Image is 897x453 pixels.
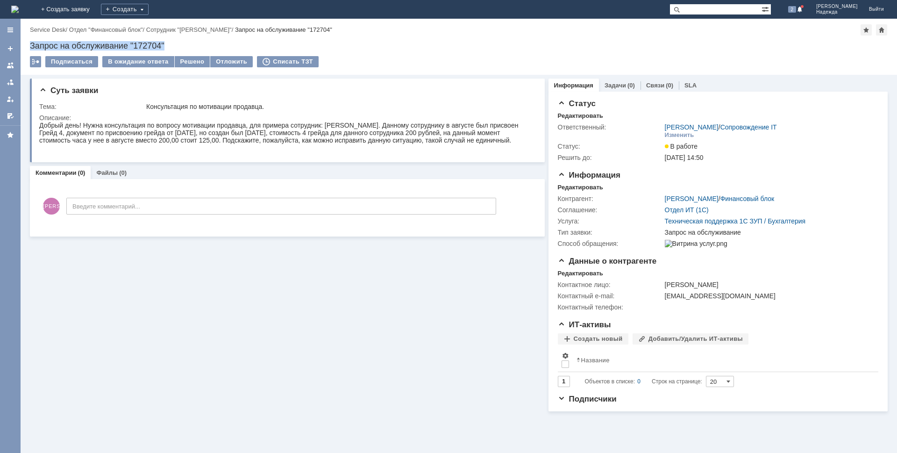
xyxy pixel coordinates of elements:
[665,195,719,202] a: [PERSON_NAME]
[36,169,77,176] a: Комментарии
[146,26,235,33] div: /
[646,82,664,89] a: Связи
[637,376,641,387] div: 0
[861,24,872,36] div: Добавить в избранное
[3,108,18,123] a: Мои согласования
[558,123,663,131] div: Ответственный:
[558,395,617,403] span: Подписчики
[78,169,85,176] div: (0)
[30,41,888,50] div: Запрос на обслуживание "172704"
[665,206,709,214] a: Отдел ИТ (1С)
[558,195,663,202] div: Контрагент:
[720,123,777,131] a: Сопровождение IT
[30,26,69,33] div: /
[665,292,874,300] div: [EMAIL_ADDRESS][DOMAIN_NAME]
[30,56,41,67] div: Работа с массовостью
[665,154,704,161] span: [DATE] 14:50
[627,82,635,89] div: (0)
[39,114,532,122] div: Описание:
[30,26,66,33] a: Service Desk
[235,26,332,33] div: Запрос на обслуживание "172704"
[665,131,694,139] div: Изменить
[96,169,118,176] a: Файлы
[665,240,727,247] img: Витрина услуг.png
[558,257,657,266] span: Данные о контрагенте
[119,169,127,176] div: (0)
[876,24,887,36] div: Сделать домашней страницей
[665,143,698,150] span: В работе
[665,229,874,236] div: Запрос на обслуживание
[665,281,874,288] div: [PERSON_NAME]
[146,103,530,110] div: Консультация по мотивации продавца.
[558,270,603,277] div: Редактировать
[558,303,663,311] div: Контактный телефон:
[39,86,98,95] span: Суть заявки
[558,143,663,150] div: Статус:
[762,4,771,13] span: Расширенный поиск
[558,281,663,288] div: Контактное лицо:
[788,6,797,13] span: 2
[558,184,603,191] div: Редактировать
[665,195,775,202] div: /
[816,9,858,15] span: Надежда
[11,6,19,13] img: logo
[3,41,18,56] a: Создать заявку
[558,229,663,236] div: Тип заявки:
[558,217,663,225] div: Услуга:
[3,58,18,73] a: Заявки на командах
[665,217,806,225] a: Техническая поддержка 1С ЗУП / Бухгалтерия
[554,82,593,89] a: Информация
[69,26,146,33] div: /
[558,154,663,161] div: Решить до:
[581,357,610,364] div: Название
[3,75,18,90] a: Заявки в моей ответственности
[684,82,697,89] a: SLA
[665,123,777,131] div: /
[558,171,620,180] span: Информация
[816,4,858,9] span: [PERSON_NAME]
[101,4,149,15] div: Создать
[69,26,143,33] a: Отдел "Финансовый блок"
[43,198,60,215] span: [PERSON_NAME]
[562,352,569,360] span: Настройки
[666,82,673,89] div: (0)
[11,6,19,13] a: Перейти на домашнюю страницу
[720,195,775,202] a: Финансовый блок
[558,292,663,300] div: Контактный e-mail:
[146,26,232,33] a: Сотрудник "[PERSON_NAME]"
[558,240,663,247] div: Способ обращения:
[558,206,663,214] div: Соглашение:
[558,112,603,120] div: Редактировать
[573,348,871,372] th: Название
[585,378,635,385] span: Объектов в списке:
[39,103,144,110] div: Тема:
[585,376,702,387] i: Строк на странице:
[665,123,719,131] a: [PERSON_NAME]
[3,92,18,107] a: Мои заявки
[605,82,626,89] a: Задачи
[558,320,611,329] span: ИТ-активы
[558,99,596,108] span: Статус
